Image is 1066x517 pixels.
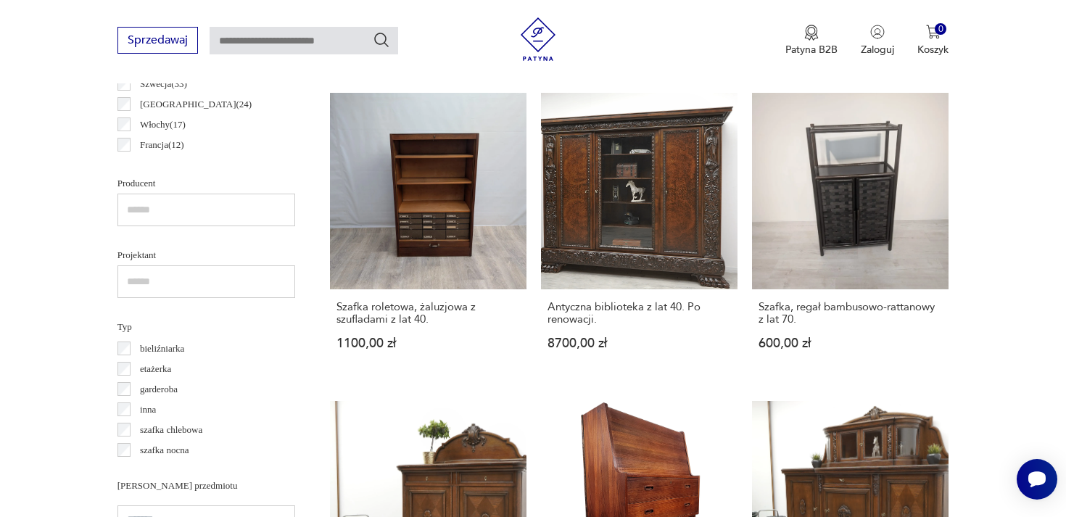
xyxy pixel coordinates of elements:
p: [PERSON_NAME] przedmiotu [117,478,295,494]
p: Projektant [117,247,295,263]
button: 0Koszyk [917,25,949,57]
p: inna [140,402,156,418]
p: Koszyk [917,43,949,57]
a: Szafka, regał bambusowo-rattanowy z lat 70.Szafka, regał bambusowo-rattanowy z lat 70.600,00 zł [752,93,949,378]
button: Szukaj [373,31,390,49]
p: Norwegia ( 12 ) [140,157,193,173]
h3: Szafka roletowa, żaluzjowa z szufladami z lat 40. [336,301,520,326]
p: garderoba [140,381,178,397]
h3: Szafka, regał bambusowo-rattanowy z lat 70. [759,301,942,326]
h3: Antyczna biblioteka z lat 40. Po renowacji. [548,301,731,326]
button: Zaloguj [861,25,894,57]
p: 1100,00 zł [336,337,520,350]
a: Antyczna biblioteka z lat 40. Po renowacji.Antyczna biblioteka z lat 40. Po renowacji.8700,00 zł [541,93,737,378]
img: Patyna - sklep z meblami i dekoracjami vintage [516,17,560,61]
a: Szafka roletowa, żaluzjowa z szufladami z lat 40.Szafka roletowa, żaluzjowa z szufladami z lat 40... [330,93,526,378]
p: bieliźniarka [140,341,184,357]
p: [GEOGRAPHIC_DATA] ( 24 ) [140,96,252,112]
p: Typ [117,319,295,335]
p: szafka nocna [140,442,189,458]
p: szafka chlebowa [140,422,202,438]
img: Ikonka użytkownika [870,25,885,39]
a: Ikona medaluPatyna B2B [785,25,838,57]
p: 600,00 zł [759,337,942,350]
img: Ikona medalu [804,25,819,41]
p: Szwecja ( 33 ) [140,76,187,92]
iframe: Smartsupp widget button [1017,459,1057,500]
button: Patyna B2B [785,25,838,57]
p: Zaloguj [861,43,894,57]
p: 8700,00 zł [548,337,731,350]
a: Sprzedawaj [117,36,198,46]
img: Ikona koszyka [926,25,941,39]
button: Sprzedawaj [117,27,198,54]
p: etażerka [140,361,171,377]
p: Włochy ( 17 ) [140,117,186,133]
p: Patyna B2B [785,43,838,57]
p: Producent [117,175,295,191]
div: 0 [935,23,947,36]
p: Francja ( 12 ) [140,137,184,153]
